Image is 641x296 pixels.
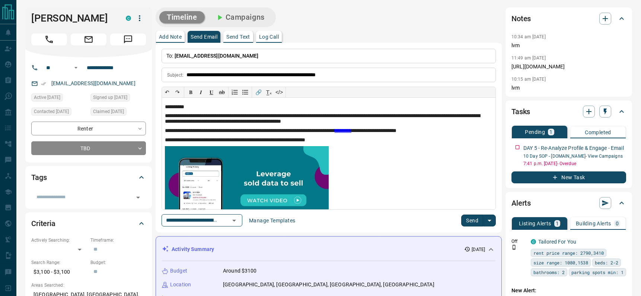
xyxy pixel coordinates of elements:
[511,238,526,245] p: Off
[31,93,87,104] div: Sun Aug 17 2025
[172,245,214,253] p: Activity Summary
[162,49,496,63] p: To:
[523,154,623,159] a: 10 Day SOP - [DOMAIN_NAME]- View Campaigns
[71,33,106,45] span: Email
[31,171,47,183] h2: Tags
[525,129,545,135] p: Pending
[31,259,87,266] p: Search Range:
[31,266,87,278] p: $3,100 - $3,100
[523,160,626,167] p: 7:41 p.m. [DATE] - Overdue
[191,34,217,39] p: Send Email
[206,87,217,97] button: 𝐔
[511,55,546,61] p: 11:49 am [DATE]
[240,87,251,97] button: Bullet list
[90,259,146,266] p: Budget:
[126,16,131,21] div: condos.ca
[51,80,135,86] a: [EMAIL_ADDRESS][DOMAIN_NAME]
[461,215,496,226] div: split button
[41,81,46,86] svg: Email Verified
[556,221,559,226] p: 1
[34,94,60,101] span: Active [DATE]
[531,239,536,244] div: condos.ca
[31,237,87,244] p: Actively Searching:
[595,259,618,266] span: beds: 2-2
[31,107,87,118] div: Mon Aug 18 2025
[511,10,626,28] div: Notes
[511,84,626,92] p: lvm
[472,246,485,253] p: [DATE]
[538,239,576,245] a: Tailored For You
[223,267,257,275] p: Around $3100
[264,87,274,97] button: T̲ₓ
[616,221,619,226] p: 0
[511,194,626,212] div: Alerts
[31,141,146,155] div: TBD
[223,281,434,289] p: [GEOGRAPHIC_DATA], [GEOGRAPHIC_DATA], [GEOGRAPHIC_DATA], [GEOGRAPHIC_DATA]
[226,34,250,39] p: Send Text
[511,42,626,49] p: lvm
[90,93,146,104] div: Wed Jul 30 2025
[93,108,124,115] span: Claimed [DATE]
[31,122,146,135] div: Renter
[511,287,626,295] p: New Alert:
[511,77,546,82] p: 10:15 am [DATE]
[230,87,240,97] button: Numbered list
[571,268,624,276] span: parking spots min: 1
[162,87,172,97] button: ↶
[519,221,551,226] p: Listing Alerts
[245,215,300,226] button: Manage Templates
[31,282,146,289] p: Areas Searched:
[210,89,213,95] span: 𝐔
[533,268,565,276] span: bathrooms: 2
[31,168,146,186] div: Tags
[175,53,259,59] span: [EMAIL_ADDRESS][DOMAIN_NAME]
[523,144,624,152] p: DAY 5 - Re-Analyze Profile & Engage - Email
[511,197,531,209] h2: Alerts
[511,106,530,118] h2: Tasks
[133,192,143,203] button: Open
[511,103,626,120] div: Tasks
[31,33,67,45] span: Call
[576,221,611,226] p: Building Alerts
[170,267,187,275] p: Budget
[110,33,146,45] span: Message
[511,63,626,71] p: [URL][DOMAIN_NAME]
[90,237,146,244] p: Timeframe:
[71,63,80,72] button: Open
[208,11,272,23] button: Campaigns
[549,129,552,135] p: 1
[185,87,196,97] button: 𝐁
[34,108,69,115] span: Contacted [DATE]
[31,215,146,232] div: Criteria
[229,215,239,226] button: Open
[31,12,115,24] h1: [PERSON_NAME]
[170,281,191,289] p: Location
[253,87,264,97] button: 🔗
[259,34,279,39] p: Log Call
[533,259,588,266] span: size range: 1080,1538
[167,72,184,78] p: Subject:
[159,11,205,23] button: Timeline
[511,245,517,250] svg: Push Notification Only
[172,87,183,97] button: ↷
[159,34,182,39] p: Add Note
[219,89,225,95] s: ab
[217,87,227,97] button: ab
[511,171,626,183] button: New Task
[461,215,483,226] button: Send
[585,130,611,135] p: Completed
[90,107,146,118] div: Wed Jul 30 2025
[162,242,495,256] div: Activity Summary[DATE]
[196,87,206,97] button: 𝑰
[93,94,127,101] span: Signed up [DATE]
[511,34,546,39] p: 10:34 am [DATE]
[274,87,284,97] button: </>
[511,13,531,25] h2: Notes
[31,218,55,229] h2: Criteria
[533,249,604,257] span: rent price range: 2790,3410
